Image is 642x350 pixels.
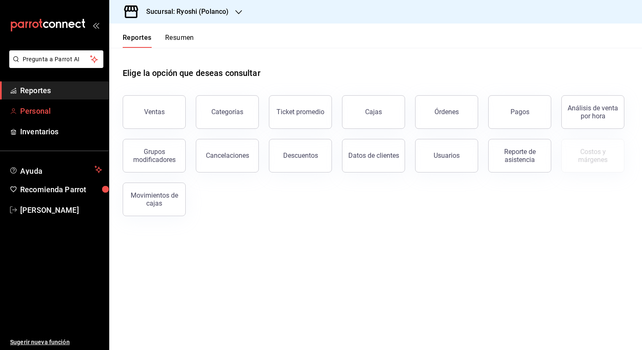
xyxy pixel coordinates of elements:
button: Pagos [488,95,551,129]
button: Pregunta a Parrot AI [9,50,103,68]
button: Descuentos [269,139,332,172]
font: [PERSON_NAME] [20,206,79,214]
div: Grupos modificadores [128,148,180,164]
div: Cajas [365,107,382,117]
div: Ticket promedio [276,108,324,116]
div: Usuarios [434,151,460,159]
span: Ayuda [20,165,91,175]
a: Pregunta a Parrot AI [6,61,103,70]
div: Órdenes [434,108,459,116]
div: Costos y márgenes [567,148,619,164]
button: Usuarios [415,139,478,172]
button: Ticket promedio [269,95,332,129]
div: Movimientos de cajas [128,191,180,207]
div: Categorías [211,108,243,116]
button: Grupos modificadores [123,139,186,172]
font: Reportes [20,86,51,95]
h1: Elige la opción que deseas consultar [123,67,260,79]
button: Contrata inventarios para ver este reporte [561,139,624,172]
font: Inventarios [20,127,58,136]
font: Recomienda Parrot [20,185,86,194]
div: Análisis de venta por hora [567,104,619,120]
button: Ventas [123,95,186,129]
div: Pestañas de navegación [123,34,194,48]
button: Movimientos de cajas [123,183,186,216]
div: Cancelaciones [206,151,249,159]
button: Órdenes [415,95,478,129]
div: Pagos [510,108,529,116]
button: Reporte de asistencia [488,139,551,172]
button: Cancelaciones [196,139,259,172]
button: open_drawer_menu [92,22,99,29]
div: Datos de clientes [348,151,399,159]
font: Personal [20,107,51,115]
div: Descuentos [283,151,318,159]
font: Sugerir nueva función [10,339,70,345]
button: Resumen [165,34,194,48]
button: Categorías [196,95,259,129]
div: Reporte de asistencia [494,148,546,164]
a: Cajas [342,95,405,129]
button: Datos de clientes [342,139,405,172]
font: Reportes [123,34,152,42]
h3: Sucursal: Ryoshi (Polanco) [139,7,229,17]
button: Análisis de venta por hora [561,95,624,129]
div: Ventas [144,108,165,116]
span: Pregunta a Parrot AI [23,55,90,64]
